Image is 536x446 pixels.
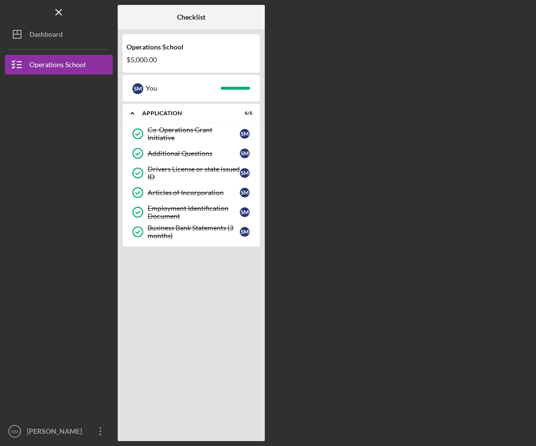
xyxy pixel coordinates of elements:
div: Business Bank Statements (3 months) [148,224,240,240]
button: Dashboard [5,25,113,44]
div: S M [240,149,250,158]
a: Employment Identification DocumentSM [128,202,255,222]
div: S M [240,168,250,178]
div: You [146,80,221,97]
div: S M [240,188,250,198]
button: SM[PERSON_NAME] [5,421,113,441]
div: Co-Operations Grant Initiative [148,126,240,142]
button: Operations School [5,55,113,74]
div: Application [142,110,228,116]
div: Drivers License or state issued ID [148,165,240,181]
text: SM [11,429,18,434]
a: Articles of IncorporationSM [128,183,255,202]
div: Employment Identification Document [148,204,240,220]
div: Operations School [127,43,256,51]
b: Checklist [177,13,205,21]
a: Additional QuestionsSM [128,144,255,163]
div: Additional Questions [148,149,240,157]
div: Operations School [29,55,86,77]
div: Articles of Incorporation [148,189,240,197]
div: 6 / 6 [235,110,253,116]
div: $5,000.00 [127,56,256,64]
div: S M [132,83,143,94]
a: Drivers License or state issued IDSM [128,163,255,183]
div: Dashboard [29,25,63,47]
div: S M [240,227,250,237]
div: S M [240,207,250,217]
a: Co-Operations Grant InitiativeSM [128,124,255,144]
div: [PERSON_NAME] [25,421,88,444]
a: Business Bank Statements (3 months)SM [128,222,255,242]
div: S M [240,129,250,139]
